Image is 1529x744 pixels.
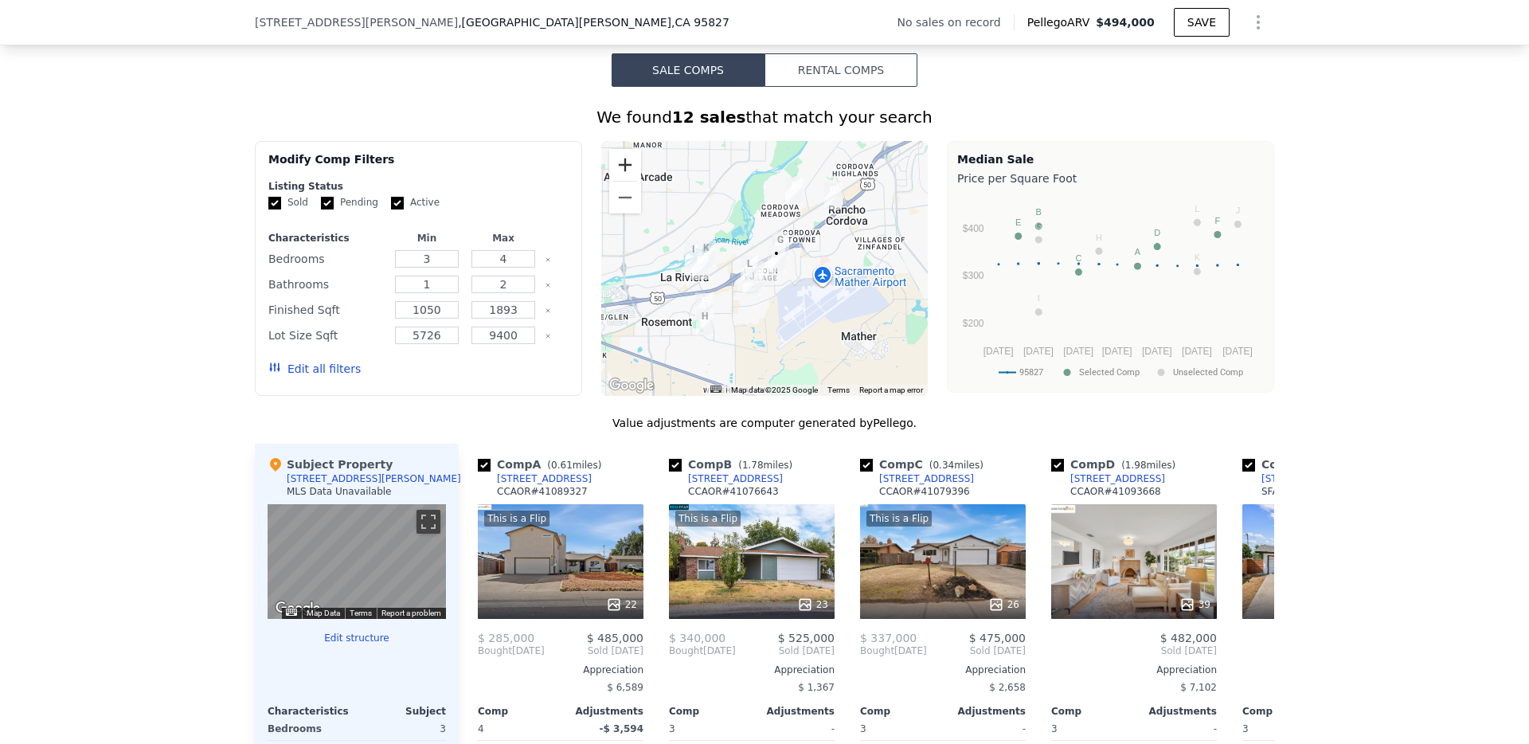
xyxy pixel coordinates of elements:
span: Sold [DATE] [927,644,1026,657]
div: Street View [268,504,446,619]
div: Characteristics [268,705,357,718]
div: Adjustments [943,705,1026,718]
span: $ 7,102 [1180,682,1217,693]
div: 2968 Calle Del Sol Way [824,182,842,209]
div: 2767 Gold Point Way [691,253,709,280]
button: Edit structure [268,632,446,644]
div: - [946,718,1026,740]
label: Sold [268,196,308,209]
div: Appreciation [669,664,835,676]
span: 3 [669,723,675,734]
div: Comp [478,705,561,718]
span: 3 [1242,723,1249,734]
div: 9921 Redstone Dr [743,268,761,296]
span: $ 1,367 [798,682,835,693]
div: 23 [797,597,828,613]
span: Pellego ARV [1027,14,1097,30]
button: Rental Comps [764,53,917,87]
div: Comp D [1051,456,1182,472]
a: [STREET_ADDRESS][PERSON_NAME] [1242,472,1427,485]
span: $ 482,000 [1160,632,1217,644]
div: This is a Flip [675,511,741,527]
div: [STREET_ADDRESS][PERSON_NAME] [287,472,461,485]
div: Price per Square Foot [957,167,1264,190]
div: No sales on record [897,14,1013,30]
text: $200 [963,318,984,329]
div: 9825 Winterwood Way [741,256,758,283]
div: CCAOR # 41089327 [497,485,588,498]
div: Comp A [478,456,608,472]
span: -$ 3,594 [600,723,643,734]
button: SAVE [1174,8,1230,37]
span: 3 [1051,723,1058,734]
text: I [1038,293,1040,303]
a: Report a map error [859,386,923,394]
text: B [1036,207,1042,217]
div: Bathrooms [268,273,385,296]
div: Listing Status [268,180,569,193]
span: $ 340,000 [669,632,725,644]
div: Lot Size Sqft [268,324,385,347]
a: Report a problem [381,609,441,617]
text: [DATE] [983,346,1014,357]
text: Unselected Comp [1173,367,1243,378]
div: CCAOR # 41076643 [688,485,779,498]
div: 22 [606,597,637,613]
div: [STREET_ADDRESS] [879,472,974,485]
span: $ 6,589 [607,682,643,693]
text: G [1035,221,1042,230]
button: Clear [545,256,551,263]
div: 39 [1179,597,1210,613]
span: $ 2,658 [989,682,1026,693]
label: Active [391,196,440,209]
button: Zoom in [609,149,641,181]
div: Comp [669,705,752,718]
div: Comp B [669,456,799,472]
div: Comp [1051,705,1134,718]
input: Pending [321,197,334,209]
button: Clear [545,307,551,314]
div: Comp E [1242,456,1371,472]
div: 2640 Kansas Way [698,240,715,267]
div: Adjustments [1134,705,1217,718]
div: - [1137,718,1217,740]
text: [DATE] [1182,346,1212,357]
div: SFAOR # 224097382 [1261,485,1355,498]
span: ( miles) [541,460,608,471]
div: Comp C [860,456,990,472]
div: 2612 Dawes St [785,178,803,205]
img: Google [272,598,324,619]
a: [STREET_ADDRESS] [1051,472,1165,485]
div: Appreciation [478,664,643,676]
div: 26 [988,597,1019,613]
span: 4 [478,723,484,734]
div: - [755,718,835,740]
div: [DATE] [860,644,927,657]
div: Appreciation [1051,664,1217,676]
a: [STREET_ADDRESS] [478,472,592,485]
div: 9290 Defiance Cir [685,241,702,268]
span: $ 525,000 [778,632,835,644]
div: Appreciation [860,664,1026,676]
text: H [1096,233,1102,242]
svg: A chart. [957,190,1264,389]
div: Median Sale [957,151,1264,167]
button: Clear [545,333,551,339]
div: 9408 Americana Way [695,293,713,320]
text: $300 [963,270,984,281]
span: Bought [669,644,703,657]
text: E [1015,217,1021,227]
text: $400 [963,223,984,234]
button: Edit all filters [268,361,361,377]
div: [STREET_ADDRESS] [1070,472,1165,485]
div: Comp [860,705,943,718]
span: $ 337,000 [860,632,917,644]
span: [STREET_ADDRESS][PERSON_NAME] [255,14,458,30]
text: Selected Comp [1079,367,1140,378]
div: [DATE] [478,644,545,657]
text: F [1215,216,1221,225]
text: A [1135,248,1141,257]
img: Google [605,375,658,396]
button: Map Data [307,608,340,619]
div: Finished Sqft [268,299,385,321]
